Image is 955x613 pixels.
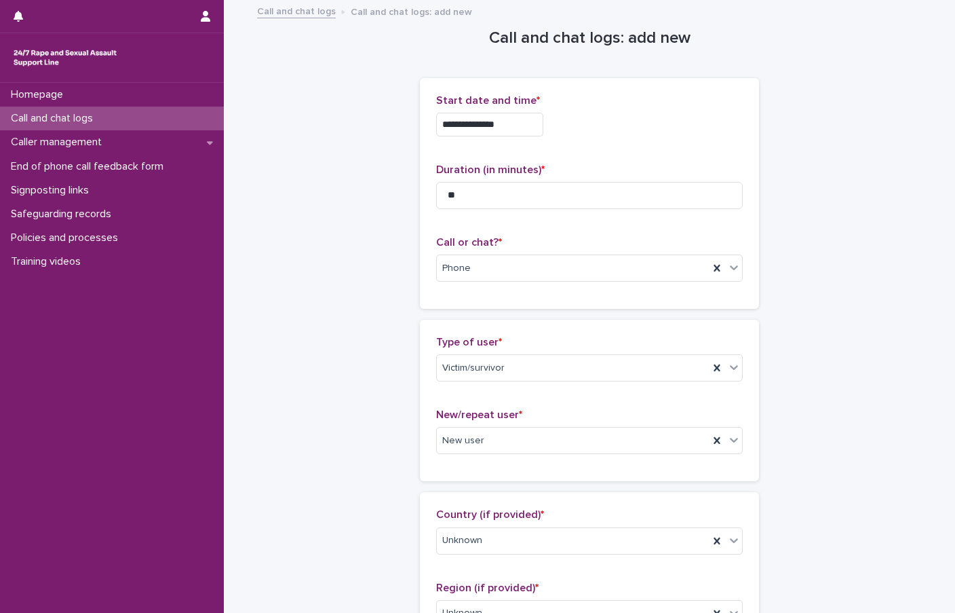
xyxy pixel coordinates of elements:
span: Duration (in minutes) [436,164,545,175]
span: New user [442,434,484,448]
span: Victim/survivor [442,361,505,375]
p: Call and chat logs: add new [351,3,472,18]
span: Phone [442,261,471,276]
p: Caller management [5,136,113,149]
span: Call or chat? [436,237,502,248]
p: Signposting links [5,184,100,197]
a: Call and chat logs [257,3,336,18]
h1: Call and chat logs: add new [420,29,759,48]
p: Training videos [5,255,92,268]
p: Policies and processes [5,231,129,244]
span: Region (if provided) [436,582,539,593]
span: Country (if provided) [436,509,544,520]
p: Homepage [5,88,74,101]
span: New/repeat user [436,409,522,420]
p: Call and chat logs [5,112,104,125]
span: Unknown [442,534,482,548]
span: Type of user [436,337,502,348]
img: rhQMoQhaT3yELyF149Cw [11,44,119,71]
span: Start date and time [436,95,540,106]
p: Safeguarding records [5,208,122,221]
p: End of phone call feedback form [5,160,174,173]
